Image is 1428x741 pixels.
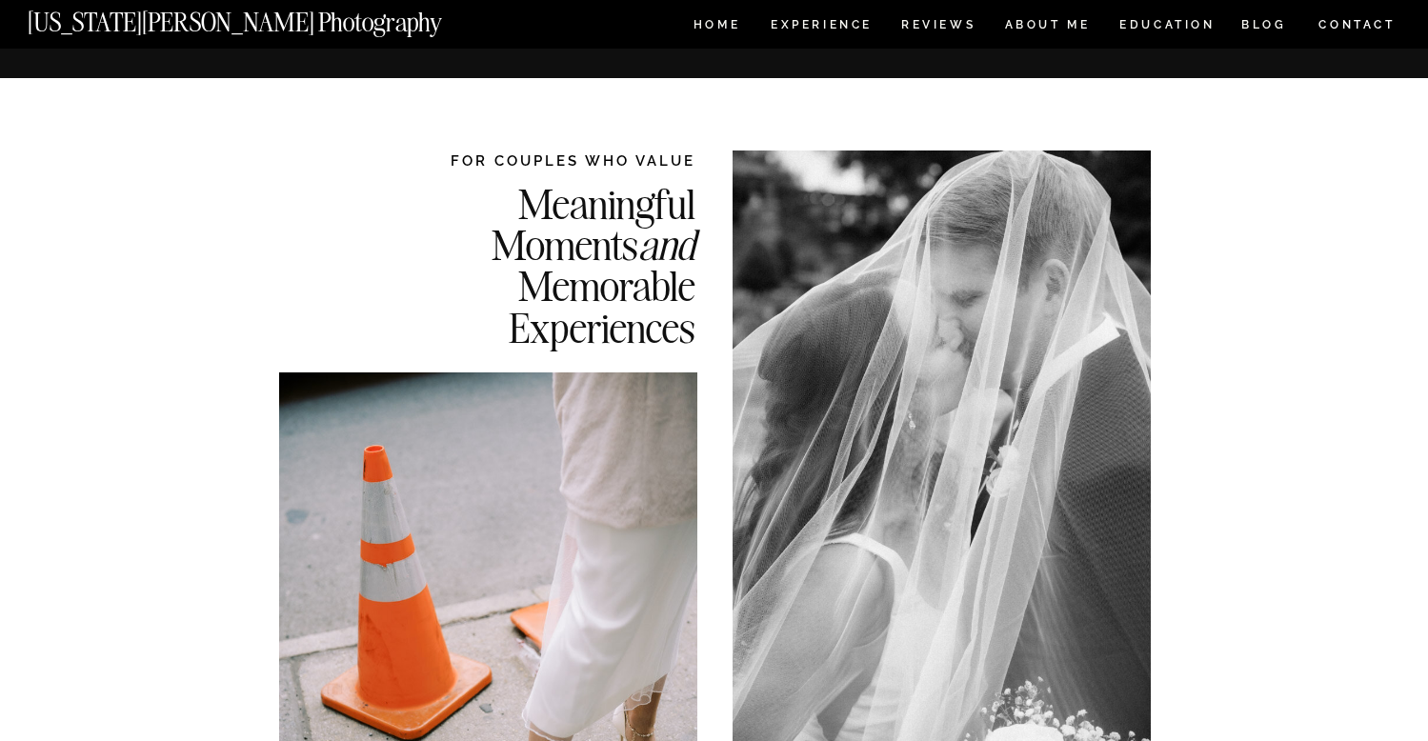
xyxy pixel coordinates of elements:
[901,19,973,35] a: REVIEWS
[28,10,506,26] a: [US_STATE][PERSON_NAME] Photography
[690,19,744,35] a: HOME
[771,19,871,35] a: Experience
[1241,19,1287,35] a: BLOG
[638,218,695,270] i: and
[394,183,695,346] h2: Meaningful Moments Memorable Experiences
[1117,19,1217,35] a: EDUCATION
[394,150,695,170] h2: FOR COUPLES WHO VALUE
[1091,9,1378,23] a: Get in Touch
[1004,19,1091,35] a: ABOUT ME
[1317,14,1397,35] a: CONTACT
